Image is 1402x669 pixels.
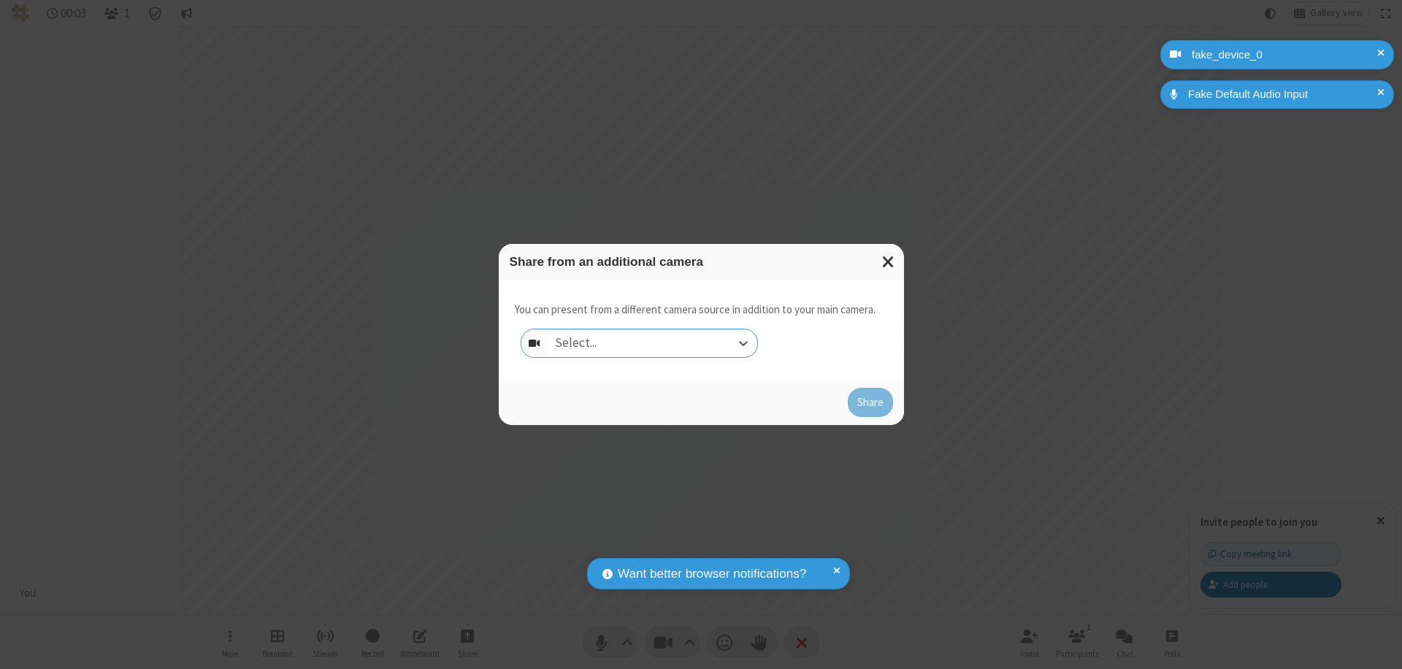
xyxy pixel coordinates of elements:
[618,565,806,584] span: Want better browser notifications?
[873,244,904,280] button: Close modal
[1183,86,1383,103] div: Fake Default Audio Input
[515,302,876,318] p: You can present from a different camera source in addition to your main camera.
[1187,47,1383,64] div: fake_device_0
[848,388,893,417] button: Share
[510,255,893,269] h3: Share from an additional camera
